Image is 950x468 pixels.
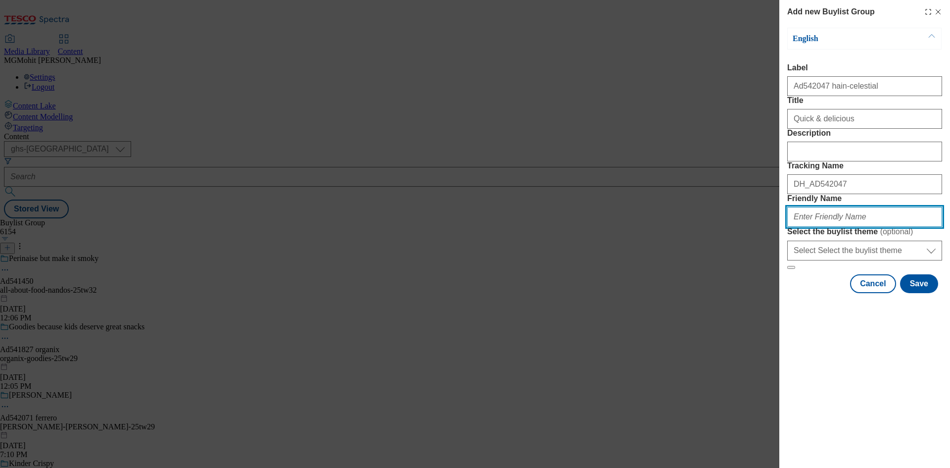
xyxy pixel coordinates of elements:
[787,161,942,170] label: Tracking Name
[787,76,942,96] input: Enter Label
[787,63,942,72] label: Label
[787,129,942,138] label: Description
[793,34,897,44] p: English
[787,6,875,18] h4: Add new Buylist Group
[787,207,942,227] input: Enter Friendly Name
[787,174,942,194] input: Enter Tracking Name
[787,194,942,203] label: Friendly Name
[900,274,938,293] button: Save
[787,109,942,129] input: Enter Title
[880,227,913,236] span: ( optional )
[787,227,942,237] label: Select the buylist theme
[850,274,896,293] button: Cancel
[787,96,942,105] label: Title
[787,142,942,161] input: Enter Description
